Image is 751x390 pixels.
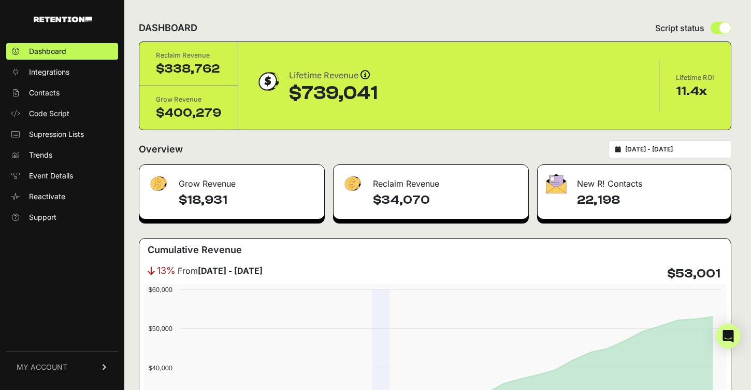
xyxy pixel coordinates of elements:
div: $739,041 [289,83,378,104]
span: Trends [29,150,52,160]
span: Reactivate [29,191,65,202]
div: New R! Contacts [538,165,731,196]
text: $60,000 [149,286,172,294]
a: Reactivate [6,188,118,205]
div: Grow Revenue [139,165,324,196]
text: $50,000 [149,325,172,332]
span: Code Script [29,108,69,119]
a: MY ACCOUNT [6,351,118,383]
span: 13% [157,263,176,278]
img: dollar-coin-05c43ed7efb7bc0c12610022525b4bbbb207c7efeef5aecc26f025e68dcafac9.png [255,68,281,94]
span: From [178,264,263,277]
div: Lifetime ROI [676,73,714,83]
div: Open Intercom Messenger [716,324,741,349]
a: Event Details [6,168,118,184]
span: Event Details [29,171,73,181]
h2: DASHBOARD [139,21,197,35]
h4: $18,931 [179,192,316,208]
a: Integrations [6,64,118,80]
strong: [DATE] - [DATE] [198,266,263,276]
span: MY ACCOUNT [17,362,67,372]
div: Lifetime Revenue [289,68,378,83]
h4: $34,070 [373,192,519,208]
a: Supression Lists [6,126,118,143]
div: Reclaim Revenue [156,50,221,61]
div: Grow Revenue [156,94,221,105]
h2: Overview [139,142,183,157]
h4: $53,001 [667,266,720,282]
div: $338,762 [156,61,221,77]
text: $40,000 [149,364,172,372]
div: Reclaim Revenue [334,165,528,196]
h4: 22,198 [577,192,723,208]
a: Dashboard [6,43,118,60]
img: fa-dollar-13500eef13a19c4ab2b9ed9ad552e47b0d9fc28b02b83b90ba0e00f96d6372e9.png [148,174,168,194]
a: Contacts [6,85,118,101]
span: Script status [655,22,704,34]
img: fa-envelope-19ae18322b30453b285274b1b8af3d052b27d846a4fbe8435d1a52b978f639a2.png [546,174,567,193]
h3: Cumulative Revenue [148,243,242,257]
a: Support [6,209,118,226]
span: Supression Lists [29,129,84,140]
span: Dashboard [29,46,66,57]
div: $400,279 [156,105,221,121]
span: Support [29,212,56,222]
span: Integrations [29,67,69,77]
img: Retention.com [34,17,92,22]
div: 11.4x [676,83,714,100]
a: Trends [6,147,118,163]
span: Contacts [29,88,60,98]
img: fa-dollar-13500eef13a19c4ab2b9ed9ad552e47b0d9fc28b02b83b90ba0e00f96d6372e9.png [342,174,363,194]
a: Code Script [6,105,118,122]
